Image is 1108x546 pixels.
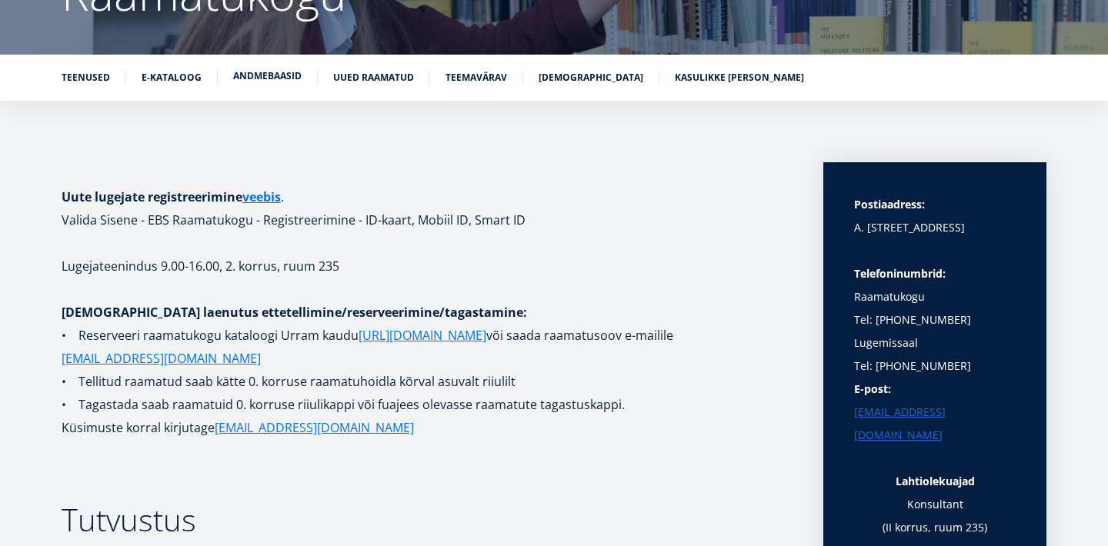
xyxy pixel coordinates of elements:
a: [URL][DOMAIN_NAME] [359,324,486,347]
a: [EMAIL_ADDRESS][DOMAIN_NAME] [215,416,414,439]
p: • Reserveeri raamatukogu kataloogi Urram kaudu või saada raamatusoov e-mailile [62,324,793,370]
a: Teemavärav [446,70,507,85]
strong: Postiaadress: [854,197,925,211]
a: [EMAIL_ADDRESS][DOMAIN_NAME] [62,347,261,370]
strong: Telefoninumbrid: [854,266,946,281]
p: Küsimuste korral kirjutage [62,416,793,439]
p: • Tagastada saab raamatuid 0. korruse riiulikappi või fuajees olevasse raamatute tagastuskappi. [62,393,793,416]
p: Raamatukogu [854,262,1016,308]
p: A. [STREET_ADDRESS] [854,216,1016,239]
a: veebis [242,185,281,208]
a: Andmebaasid [233,68,302,84]
strong: [DEMOGRAPHIC_DATA] laenutus ettetellimine/reserveerimine/tagastamine: [62,304,527,321]
a: [EMAIL_ADDRESS][DOMAIN_NAME] [854,401,1016,447]
a: E-kataloog [142,70,202,85]
strong: E-post: [854,381,891,396]
p: • Tellitud raamatud saab kätte 0. korruse raamatuhoidla kõrval asuvalt riiulilt [62,370,793,393]
span: Tutvustus [62,498,196,541]
p: Tel: [PHONE_NUMBER] Lugemissaal [854,308,1016,355]
h1: . Valida Sisene - EBS Raamatukogu - Registreerimine - ID-kaart, Mobiil ID, Smart ID [62,185,793,231]
strong: Uute lugejate registreerimine [62,188,281,205]
p: Lugejateenindus 9.00-16.00, 2. korrus, ruum 235 [62,255,793,278]
a: [DEMOGRAPHIC_DATA] [539,70,643,85]
a: Uued raamatud [333,70,414,85]
a: Teenused [62,70,110,85]
strong: Lahtiolekuajad [896,474,975,488]
p: Tel: [PHONE_NUMBER] [854,355,1016,378]
a: Kasulikke [PERSON_NAME] [675,70,804,85]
